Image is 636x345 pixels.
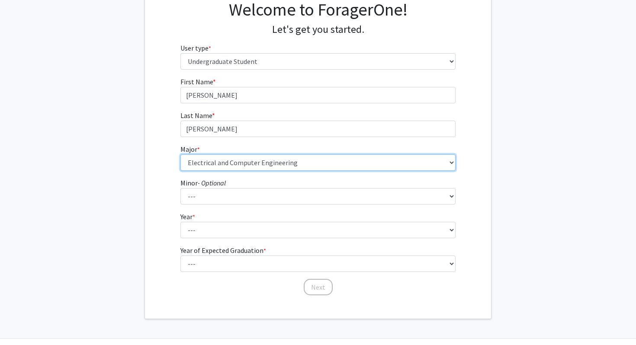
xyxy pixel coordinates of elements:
[180,178,226,188] label: Minor
[6,306,37,339] iframe: Chat
[180,23,456,36] h4: Let's get you started.
[198,179,226,187] i: - Optional
[180,77,213,86] span: First Name
[180,43,211,53] label: User type
[180,211,195,222] label: Year
[180,245,266,256] label: Year of Expected Graduation
[180,111,212,120] span: Last Name
[180,144,200,154] label: Major
[304,279,333,295] button: Next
